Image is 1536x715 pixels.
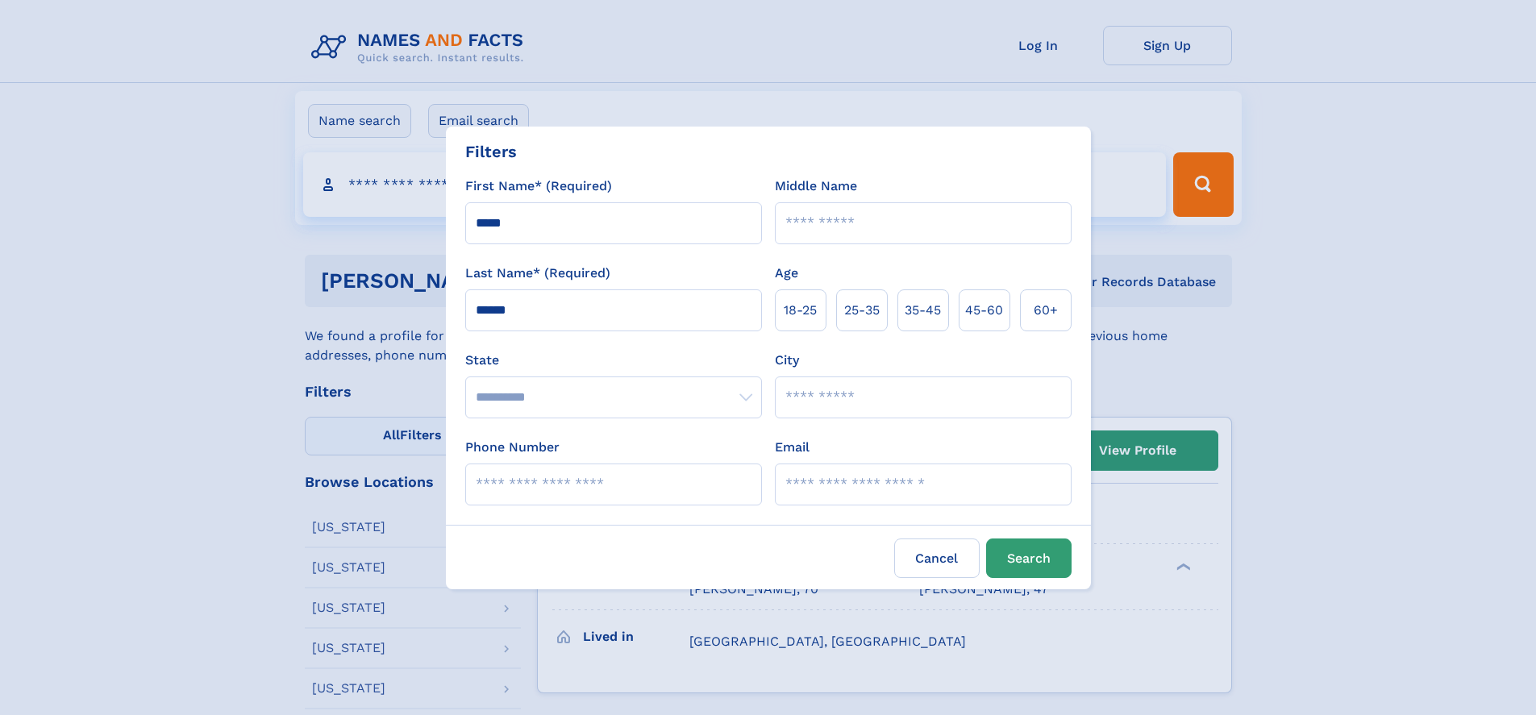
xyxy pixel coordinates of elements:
[465,177,612,196] label: First Name* (Required)
[465,438,560,457] label: Phone Number
[775,438,810,457] label: Email
[465,351,762,370] label: State
[775,264,798,283] label: Age
[844,301,880,320] span: 25‑35
[775,177,857,196] label: Middle Name
[965,301,1003,320] span: 45‑60
[894,538,980,578] label: Cancel
[775,351,799,370] label: City
[905,301,941,320] span: 35‑45
[465,264,610,283] label: Last Name* (Required)
[986,538,1072,578] button: Search
[1034,301,1058,320] span: 60+
[784,301,817,320] span: 18‑25
[465,139,517,164] div: Filters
